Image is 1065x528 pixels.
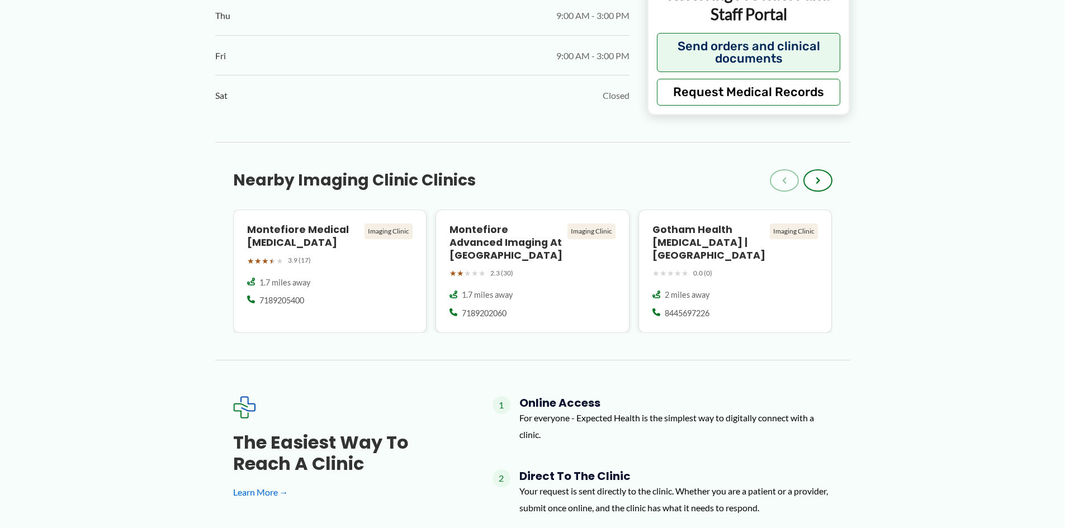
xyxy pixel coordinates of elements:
[665,289,709,301] span: 2 miles away
[681,266,689,280] span: ★
[262,254,269,268] span: ★
[462,308,507,319] span: 7189202060
[556,7,629,24] span: 9:00 AM - 3:00 PM
[638,210,832,333] a: Gotham Health [MEDICAL_DATA] | [GEOGRAPHIC_DATA] Imaging Clinic ★★★★★ 0.0 (0) 2 miles away 844569...
[215,7,230,24] span: Thu
[519,410,832,443] p: For everyone - Expected Health is the simplest way to digitally connect with a clinic.
[247,254,254,268] span: ★
[803,169,832,192] button: ›
[519,396,832,410] h4: Online Access
[816,174,820,187] span: ›
[233,432,457,475] h3: The Easiest Way to Reach a Clinic
[276,254,283,268] span: ★
[674,266,681,280] span: ★
[259,295,304,306] span: 7189205400
[567,223,616,239] div: Imaging Clinic
[254,254,262,268] span: ★
[490,267,513,279] span: 2.3 (30)
[449,223,563,262] h4: Montefiore Advanced Imaging at [GEOGRAPHIC_DATA]
[652,223,766,262] h4: Gotham Health [MEDICAL_DATA] | [GEOGRAPHIC_DATA]
[464,266,471,280] span: ★
[782,174,787,187] span: ‹
[247,223,361,249] h4: Montefiore Medical [MEDICAL_DATA]
[233,396,255,418] img: Expected Healthcare Logo
[479,266,486,280] span: ★
[457,266,464,280] span: ★
[519,469,832,483] h4: Direct to the Clinic
[667,266,674,280] span: ★
[493,396,510,414] span: 1
[660,266,667,280] span: ★
[233,210,427,333] a: Montefiore Medical [MEDICAL_DATA] Imaging Clinic ★★★★★ 3.9 (17) 1.7 miles away 7189205400
[462,289,513,301] span: 1.7 miles away
[233,484,457,501] a: Learn More →
[493,469,510,487] span: 2
[603,87,629,104] span: Closed
[233,170,476,191] h3: Nearby Imaging Clinic Clinics
[519,483,832,516] p: Your request is sent directly to the clinic. Whether you are a patient or a provider, submit once...
[556,47,629,64] span: 9:00 AM - 3:00 PM
[693,267,712,279] span: 0.0 (0)
[657,33,841,72] button: Send orders and clinical documents
[436,210,629,333] a: Montefiore Advanced Imaging at [GEOGRAPHIC_DATA] Imaging Clinic ★★★★★ 2.3 (30) 1.7 miles away 718...
[449,266,457,280] span: ★
[269,254,276,268] span: ★
[770,223,818,239] div: Imaging Clinic
[471,266,479,280] span: ★
[657,79,841,106] button: Request Medical Records
[665,308,709,319] span: 8445697226
[259,277,310,288] span: 1.7 miles away
[288,254,311,267] span: 3.9 (17)
[215,47,226,64] span: Fri
[652,266,660,280] span: ★
[215,87,228,104] span: Sat
[365,223,413,239] div: Imaging Clinic
[770,169,799,192] button: ‹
